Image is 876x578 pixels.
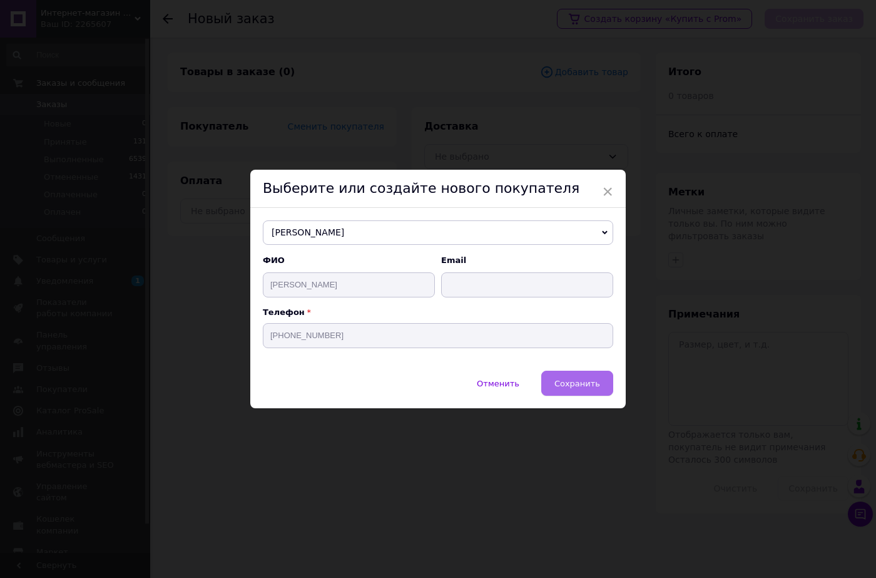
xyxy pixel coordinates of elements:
[441,255,613,266] span: Email
[554,379,600,388] span: Сохранить
[602,181,613,202] span: ×
[263,255,435,266] span: ФИО
[541,371,613,396] button: Сохранить
[263,220,613,245] span: [PERSON_NAME]
[250,170,626,208] div: Выберите или создайте нового покупателя
[263,323,613,348] input: +38 096 0000000
[477,379,519,388] span: Отменить
[263,307,613,317] p: Телефон
[464,371,532,396] button: Отменить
